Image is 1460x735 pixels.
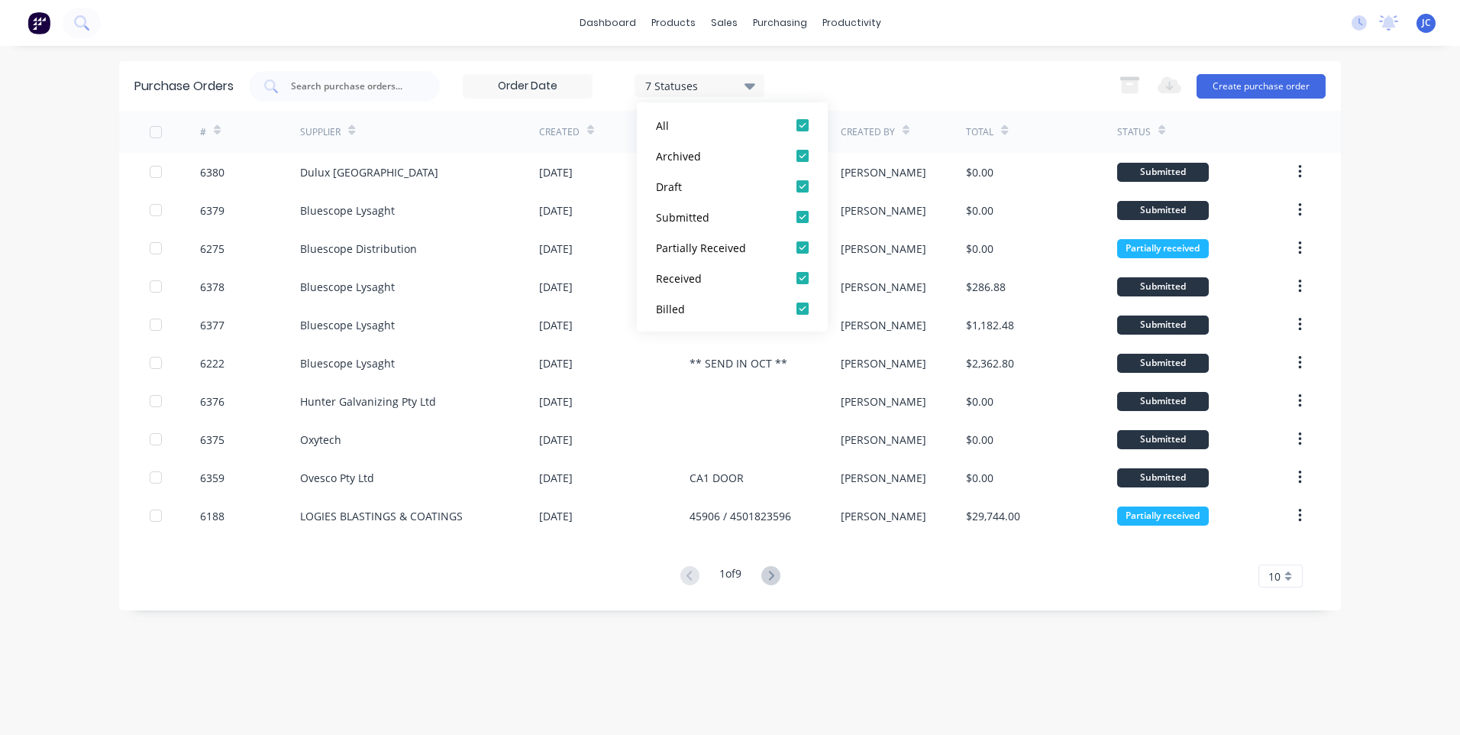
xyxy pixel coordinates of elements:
[572,11,644,34] a: dashboard
[656,240,778,256] div: Partially Received
[645,77,754,93] div: 7 Statuses
[1197,74,1326,99] button: Create purchase order
[300,125,341,139] div: Supplier
[841,241,926,257] div: [PERSON_NAME]
[200,393,224,410] div: 6376
[841,164,926,180] div: [PERSON_NAME]
[637,171,828,202] button: Draft
[656,209,778,225] div: Submitted
[966,202,993,219] div: $0.00
[1117,239,1209,258] div: Partially received
[841,508,926,524] div: [PERSON_NAME]
[719,565,741,588] div: 1 of 9
[966,432,993,448] div: $0.00
[644,11,703,34] div: products
[690,508,791,524] div: 45906 / 4501823596
[200,432,224,448] div: 6375
[841,470,926,486] div: [PERSON_NAME]
[300,432,341,448] div: Oxytech
[300,279,395,295] div: Bluescope Lysaght
[27,11,50,34] img: Factory
[200,164,224,180] div: 6380
[637,141,828,171] button: Archived
[841,279,926,295] div: [PERSON_NAME]
[966,393,993,410] div: $0.00
[841,393,926,410] div: [PERSON_NAME]
[1117,354,1209,373] div: Submitted
[841,355,926,371] div: [PERSON_NAME]
[1422,16,1431,30] span: JC
[134,77,234,96] div: Purchase Orders
[464,75,592,98] input: Order Date
[300,317,395,333] div: Bluescope Lysaght
[1117,430,1209,449] div: Submitted
[966,279,1006,295] div: $286.88
[300,164,438,180] div: Dulux [GEOGRAPHIC_DATA]
[300,241,417,257] div: Bluescope Distribution
[703,11,745,34] div: sales
[656,179,778,195] div: Draft
[539,164,573,180] div: [DATE]
[637,202,828,232] button: Submitted
[815,11,889,34] div: productivity
[539,125,580,139] div: Created
[300,508,463,524] div: LOGIES BLASTINGS & COATINGS
[637,232,828,263] button: Partially Received
[966,125,993,139] div: Total
[200,317,224,333] div: 6377
[300,470,374,486] div: Ovesco Pty Ltd
[1117,392,1209,411] div: Submitted
[1117,125,1151,139] div: Status
[539,241,573,257] div: [DATE]
[1117,277,1209,296] div: Submitted
[1117,163,1209,182] div: Submitted
[637,263,828,293] button: Received
[1117,201,1209,220] div: Submitted
[966,355,1014,371] div: $2,362.80
[966,241,993,257] div: $0.00
[539,432,573,448] div: [DATE]
[539,355,573,371] div: [DATE]
[200,355,224,371] div: 6222
[1117,468,1209,487] div: Submitted
[637,293,828,324] button: Billed
[1117,507,1209,526] div: Partially received
[1117,316,1209,335] div: Submitted
[300,355,395,371] div: Bluescope Lysaght
[841,317,926,333] div: [PERSON_NAME]
[200,470,224,486] div: 6359
[637,110,828,141] button: All
[656,270,778,287] div: Received
[966,508,1020,524] div: $29,744.00
[200,202,224,219] div: 6379
[200,241,224,257] div: 6275
[200,279,224,295] div: 6378
[300,393,436,410] div: Hunter Galvanizing Pty Ltd
[200,125,206,139] div: #
[690,470,744,486] div: CA1 DOOR
[745,11,815,34] div: purchasing
[841,125,895,139] div: Created By
[656,118,778,134] div: All
[656,148,778,164] div: Archived
[539,393,573,410] div: [DATE]
[966,164,993,180] div: $0.00
[841,202,926,219] div: [PERSON_NAME]
[200,508,224,524] div: 6188
[539,508,573,524] div: [DATE]
[966,317,1014,333] div: $1,182.48
[966,470,993,486] div: $0.00
[300,202,395,219] div: Bluescope Lysaght
[841,432,926,448] div: [PERSON_NAME]
[656,301,778,317] div: Billed
[289,79,416,94] input: Search purchase orders...
[539,317,573,333] div: [DATE]
[539,202,573,219] div: [DATE]
[539,470,573,486] div: [DATE]
[1268,568,1281,584] span: 10
[539,279,573,295] div: [DATE]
